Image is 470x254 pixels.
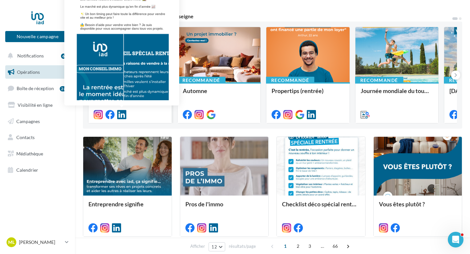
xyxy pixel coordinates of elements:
[16,118,40,124] span: Campagnes
[16,151,43,156] span: Médiathèque
[17,69,40,75] span: Opérations
[88,201,166,214] div: Entreprendre signifie
[211,244,217,249] span: 12
[293,241,303,251] span: 2
[355,77,403,84] div: Recommandé
[16,167,38,173] span: Calendrier
[18,102,53,108] span: Visibilité en ligne
[305,241,315,251] span: 3
[4,49,69,63] button: Notifications 6
[19,239,62,246] p: [PERSON_NAME]
[5,31,70,42] button: Nouvelle campagne
[17,86,54,91] span: Boîte de réception
[317,241,328,251] span: ...
[83,14,452,19] div: 6 opérations recommandées par votre enseigne
[60,86,67,91] div: 24
[177,77,226,84] div: Recommandé
[361,87,433,101] div: Journée mondiale du tourisme
[280,241,290,251] span: 1
[4,65,71,79] a: Opérations
[448,232,463,247] iframe: Intercom live chat
[266,77,314,84] div: Recommandé
[4,98,71,112] a: Visibilité en ligne
[5,236,70,248] a: ML [PERSON_NAME]
[229,243,256,249] span: résultats/page
[4,81,71,95] a: Boîte de réception24
[282,201,360,214] div: Checklist déco spécial rentrée
[94,87,166,101] div: mon conseil immo
[209,242,225,251] button: 12
[4,163,71,177] a: Calendrier
[4,131,71,144] a: Contacts
[16,135,35,140] span: Contacts
[61,54,66,59] div: 6
[88,77,136,84] div: Recommandé
[4,147,71,161] a: Médiathèque
[379,201,457,214] div: Vous êtes plutôt ?
[190,243,205,249] span: Afficher
[4,115,71,128] a: Campagnes
[183,87,256,101] div: Automne
[17,53,44,58] span: Notifications
[272,87,344,101] div: Propertips (rentrée)
[8,239,15,246] span: ML
[185,201,263,214] div: Pros de l'immo
[330,241,341,251] span: 66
